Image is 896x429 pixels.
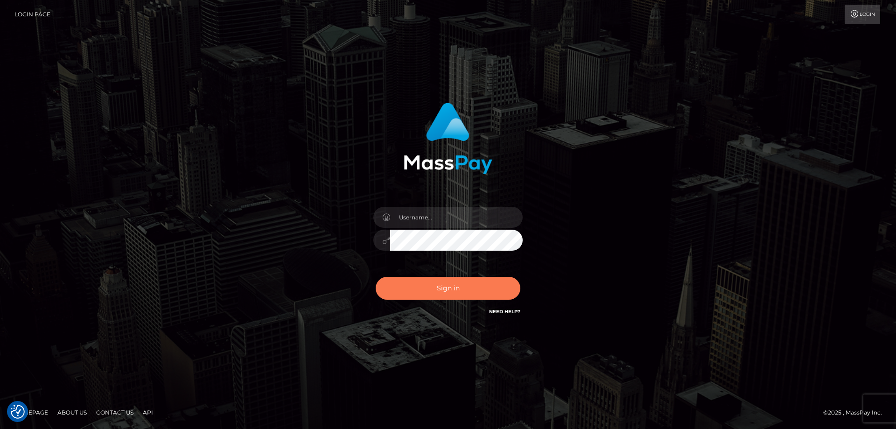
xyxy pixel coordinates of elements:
a: Homepage [10,405,52,420]
a: Contact Us [92,405,137,420]
a: Need Help? [489,309,520,315]
a: About Us [54,405,91,420]
button: Sign in [376,277,520,300]
img: MassPay Login [404,103,492,174]
div: © 2025 , MassPay Inc. [823,408,889,418]
a: API [139,405,157,420]
a: Login [845,5,880,24]
img: Revisit consent button [11,405,25,419]
button: Consent Preferences [11,405,25,419]
input: Username... [390,207,523,228]
a: Login Page [14,5,50,24]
